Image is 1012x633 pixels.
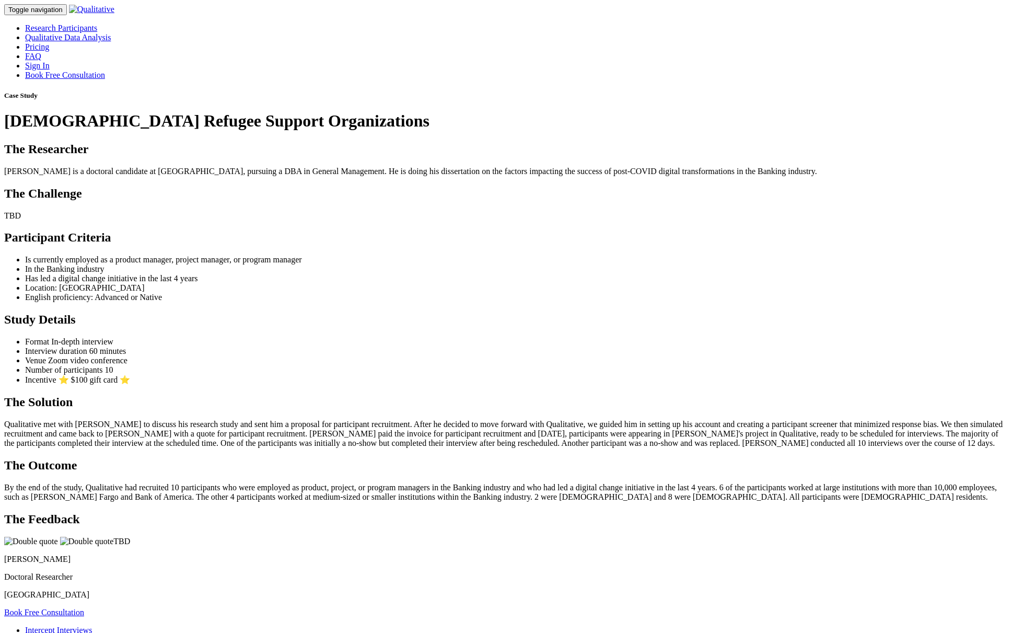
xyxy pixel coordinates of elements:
[25,356,46,365] span: Venue
[25,71,105,79] a: Book Free Consultation
[4,395,1008,409] h2: The Solution
[48,356,127,365] span: Zoom video conference
[25,264,1008,274] li: In the Banking industry
[4,167,1008,176] p: [PERSON_NAME] is a doctoral candidate at [GEOGRAPHIC_DATA], pursuing a DBA in General Management....
[4,555,1008,564] p: [PERSON_NAME]
[4,537,58,546] img: Double quote
[4,231,1008,245] h2: Participant Criteria
[4,458,1008,473] h2: The Outcome
[960,583,1012,633] iframe: Chat Widget
[25,283,1008,293] li: Location: [GEOGRAPHIC_DATA]
[25,365,102,374] span: Number of participants
[4,91,1008,100] h5: Case Study
[104,365,113,374] span: 10
[25,42,49,51] a: Pricing
[89,347,126,355] span: 60 minutes
[25,24,97,32] a: Research Participants
[25,375,56,384] span: Incentive
[4,4,67,15] button: Toggle navigation
[25,33,111,42] a: Qualitative Data Analysis
[4,313,1008,327] h2: Study Details
[25,255,1008,264] li: Is currently employed as a product manager, project manager, or program manager
[4,572,1008,582] p: Doctoral Researcher
[59,375,131,384] span: ⭐ $100 gift card ⭐
[4,608,84,617] a: Book Free Consultation
[25,293,1008,302] li: English proficiency: Advanced or Native
[4,420,1008,448] p: Qualitative met with [PERSON_NAME] to discuss his research study and sent him a proposal for part...
[60,537,114,546] img: Double quote
[25,52,41,61] a: FAQ
[4,142,1008,156] h2: The Researcher
[4,590,1008,600] p: [GEOGRAPHIC_DATA]
[4,537,1008,546] p: TBD
[25,274,1008,283] li: Has led a digital change initiative in the last 4 years
[51,337,113,346] span: In-depth interview
[25,347,87,355] span: Interview duration
[4,111,1008,131] h1: [DEMOGRAPHIC_DATA] Refugee Support Organizations
[25,61,50,70] a: Sign In
[25,337,49,346] span: Format
[4,512,1008,526] h2: The Feedback
[4,187,1008,201] h2: The Challenge
[8,6,63,14] span: Toggle navigation
[4,211,1008,221] p: TBD
[69,5,114,14] img: Qualitative
[4,483,1008,502] p: By the end of the study, Qualitative had recruited 10 participants who were employed as product, ...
